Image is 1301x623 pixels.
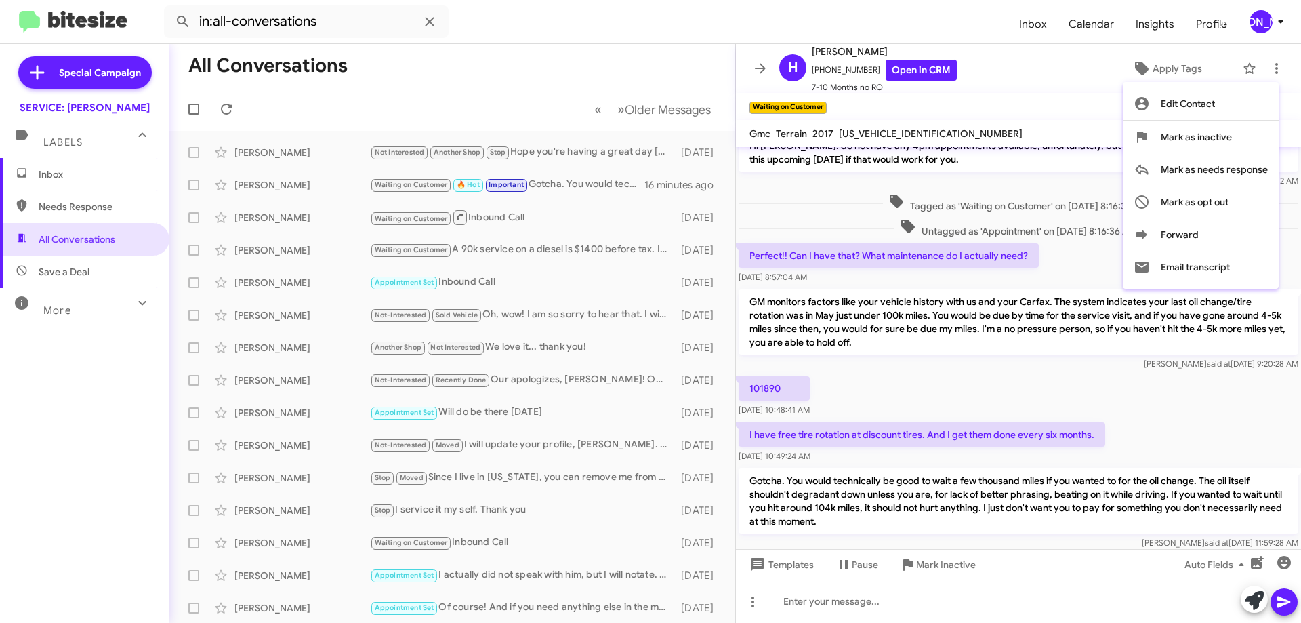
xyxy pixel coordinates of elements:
[1161,87,1215,120] span: Edit Contact
[1123,218,1279,251] button: Forward
[1161,186,1228,218] span: Mark as opt out
[1123,251,1279,283] button: Email transcript
[1161,153,1268,186] span: Mark as needs response
[1161,121,1232,153] span: Mark as inactive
